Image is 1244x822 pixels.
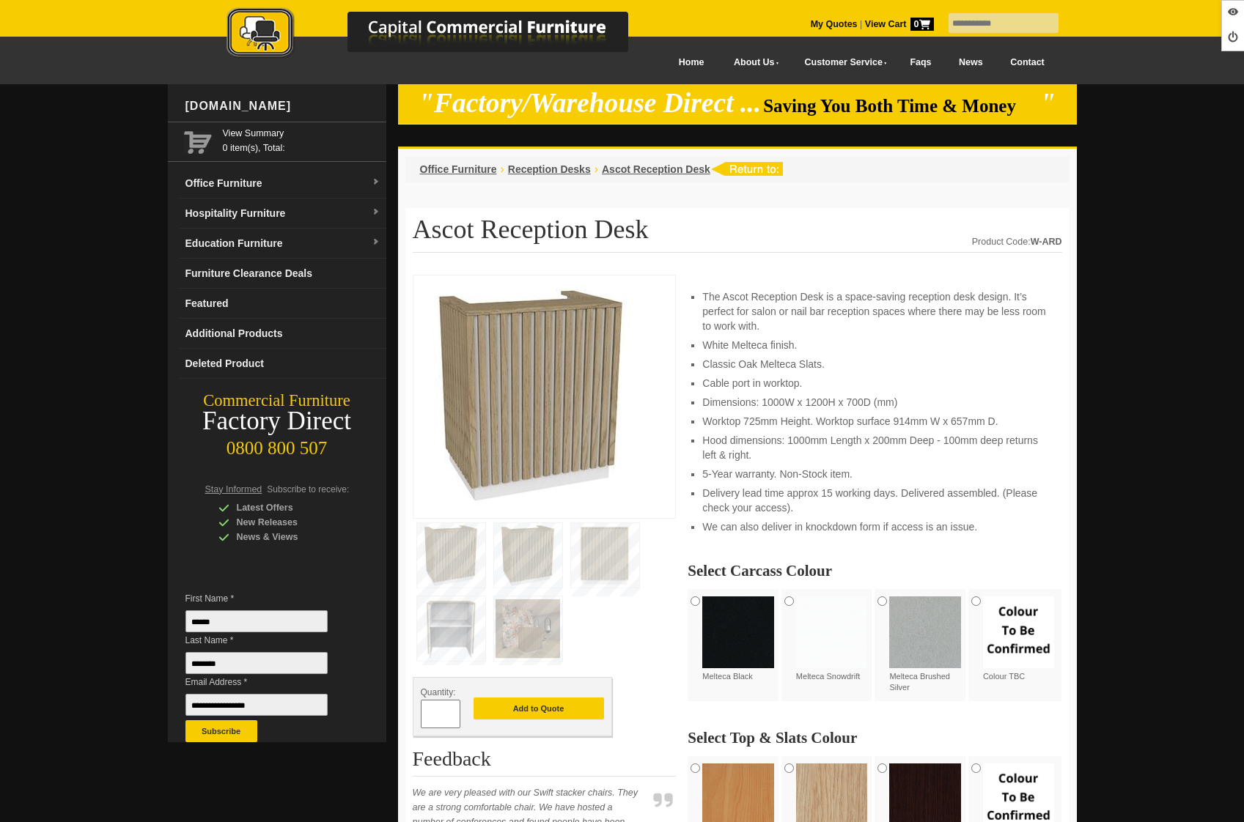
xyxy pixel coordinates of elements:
[763,96,1038,116] span: Saving You Both Time & Money
[413,215,1062,253] h1: Ascot Reception Desk
[1031,237,1062,247] strong: W-ARD
[788,46,896,79] a: Customer Service
[218,500,358,515] div: Latest Offers
[688,563,1061,578] h2: Select Carcass Colour
[501,162,504,177] li: ›
[972,234,1062,249] div: Product Code:
[702,519,1047,534] li: We can also deliver in knockdown form if access is an issue.
[168,390,386,411] div: Commercial Furniture
[267,484,349,495] span: Subscribe to receive:
[180,319,386,349] a: Additional Products
[508,163,591,175] a: Reception Desks
[910,18,934,31] span: 0
[218,515,358,530] div: New Releases
[862,19,933,29] a: View Cart0
[702,486,1047,515] li: Delivery lead time approx 15 working days. Delivered assembled. (Please check your access).
[945,46,996,79] a: News
[865,19,934,29] strong: View Cart
[180,259,386,289] a: Furniture Clearance Deals
[180,84,386,128] div: [DOMAIN_NAME]
[420,163,497,175] a: Office Furniture
[180,289,386,319] a: Featured
[702,596,774,682] label: Melteca Black
[702,596,774,668] img: Melteca Black
[223,126,380,141] a: View Summary
[702,357,1047,371] li: Classic Oak Melteca Slats.
[1040,88,1056,118] em: "
[185,720,257,742] button: Subscribe
[702,338,1047,352] li: White Melteca finish.
[185,633,350,648] span: Last Name *
[702,395,1047,410] li: Dimensions: 1000W x 1200H x 700D (mm)
[185,591,350,606] span: First Name *
[180,169,386,199] a: Office Furnituredropdown
[796,596,868,668] img: Melteca Snowdrift
[983,596,1055,682] label: Colour TBC
[702,289,1047,333] li: The Ascot Reception Desk is a space-saving reception desk design. It’s perfect for salon or nail ...
[185,610,328,632] input: First Name *
[186,7,699,61] img: Capital Commercial Furniture Logo
[811,19,858,29] a: My Quotes
[419,88,761,118] em: "Factory/Warehouse Direct ...
[897,46,946,79] a: Faqs
[602,163,710,175] a: Ascot Reception Desk
[996,46,1058,79] a: Contact
[186,7,699,65] a: Capital Commercial Furniture Logo
[889,596,961,668] img: Melteca Brushed Silver
[180,229,386,259] a: Education Furnituredropdown
[180,349,386,379] a: Deleted Product
[702,467,1047,481] li: 5-Year warranty. Non-Stock item.
[474,697,604,719] button: Add to Quote
[185,694,328,716] input: Email Address *
[796,596,868,682] label: Melteca Snowdrift
[218,530,358,544] div: News & Views
[718,46,788,79] a: About Us
[223,126,380,153] span: 0 item(s), Total:
[168,431,386,459] div: 0800 800 507
[185,675,350,689] span: Email Address *
[595,162,598,177] li: ›
[168,411,386,432] div: Factory Direct
[180,199,386,229] a: Hospitality Furnituredropdown
[702,414,1047,429] li: Worktop 725mm Height. Worktop surface 914mm W x 657mm D.
[372,178,380,187] img: dropdown
[205,484,262,495] span: Stay Informed
[372,208,380,217] img: dropdown
[702,376,1047,390] li: Cable port in worktop.
[421,687,456,697] span: Quantity:
[185,652,328,674] input: Last Name *
[889,596,961,694] label: Melteca Brushed Silver
[983,596,1055,668] img: Colour TBC
[421,283,641,506] img: Ascot Reception Desk
[702,433,1047,462] li: Hood dimensions: 1000mm Length x 200mm Deep - 100mm deep returns left & right.
[413,748,677,777] h2: Feedback
[688,730,1061,745] h2: Select Top & Slats Colour
[710,162,783,176] img: return to
[372,238,380,247] img: dropdown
